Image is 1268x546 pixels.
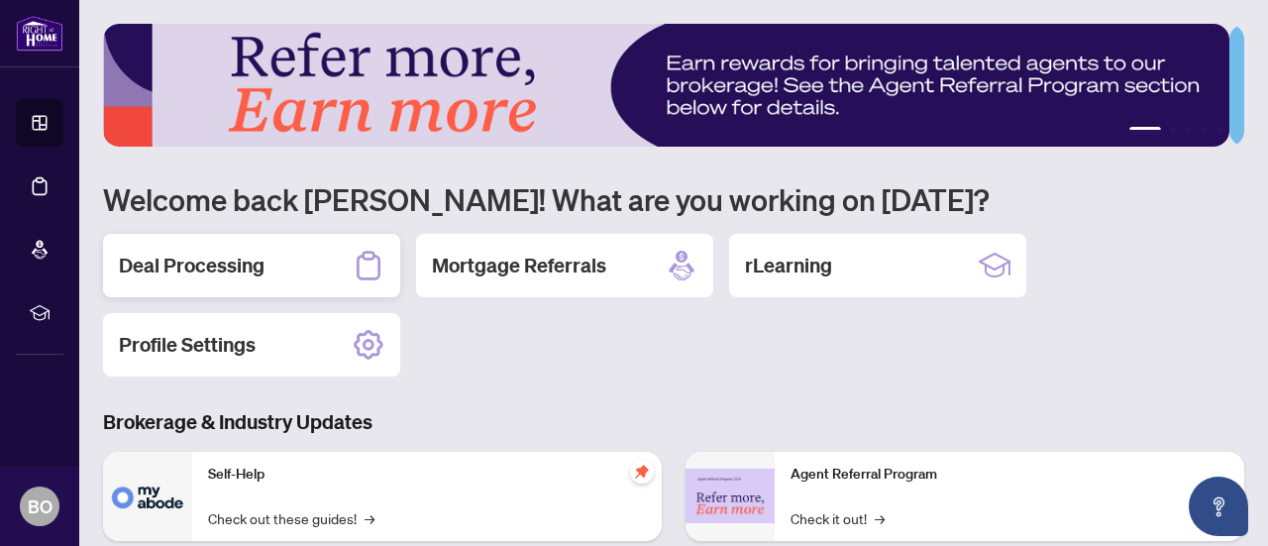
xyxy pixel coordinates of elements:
span: → [875,507,885,529]
h1: Welcome back [PERSON_NAME]! What are you working on [DATE]? [103,180,1244,218]
button: 4 [1201,127,1209,135]
button: 3 [1185,127,1193,135]
span: BO [28,492,53,520]
button: 1 [1129,127,1161,135]
span: → [365,507,374,529]
span: pushpin [630,460,654,484]
p: Self-Help [208,464,646,486]
img: Agent Referral Program [686,469,775,523]
button: 5 [1216,127,1224,135]
img: logo [16,15,63,52]
a: Check it out!→ [791,507,885,529]
p: Agent Referral Program [791,464,1228,486]
button: 2 [1169,127,1177,135]
img: Slide 0 [103,24,1229,147]
h2: Mortgage Referrals [432,252,606,279]
a: Check out these guides!→ [208,507,374,529]
h3: Brokerage & Industry Updates [103,408,1244,436]
h2: Deal Processing [119,252,264,279]
h2: rLearning [745,252,832,279]
h2: Profile Settings [119,331,256,359]
img: Self-Help [103,452,192,541]
button: Open asap [1189,477,1248,536]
